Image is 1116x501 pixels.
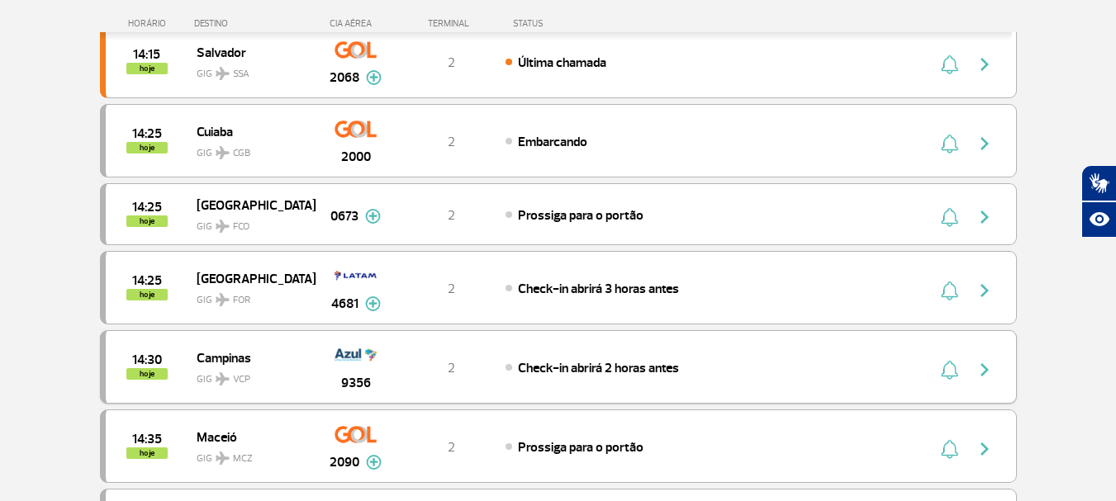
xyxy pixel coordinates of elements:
span: Última chamada [518,54,606,71]
span: FOR [233,293,250,308]
span: 2090 [330,452,359,472]
span: 2 [448,207,455,224]
img: mais-info-painel-voo.svg [366,455,382,470]
img: seta-direita-painel-voo.svg [975,54,995,74]
img: seta-direita-painel-voo.svg [975,207,995,227]
span: 2025-09-30 14:30:00 [132,354,162,366]
span: hoje [126,215,168,227]
img: destiny_airplane.svg [216,146,230,159]
span: MCZ [233,451,253,466]
span: hoje [126,142,168,154]
span: CGB [233,146,250,161]
span: GIG [197,210,302,234]
img: seta-direita-painel-voo.svg [975,281,995,300]
span: GIG [197,137,302,161]
img: destiny_airplane.svg [216,67,230,80]
img: sino-painel-voo.svg [941,281,958,300]
button: Abrir tradutor de língua de sinais. [1081,165,1116,201]
span: 2 [448,281,455,297]
span: GIG [197,284,302,308]
span: 2025-09-30 14:25:00 [132,128,162,139]
span: SSA [233,67,249,82]
span: Check-in abrirá 3 horas antes [518,281,679,297]
div: Plugin de acessibilidade da Hand Talk. [1081,165,1116,238]
img: seta-direita-painel-voo.svg [975,439,995,459]
span: 9356 [341,373,371,393]
span: 2025-09-30 14:35:00 [132,433,162,445]
span: Cuiaba [197,121,302,142]
span: hoje [126,289,168,300]
img: destiny_airplane.svg [216,451,230,465]
span: Campinas [197,347,302,368]
img: destiny_airplane.svg [216,293,230,306]
span: [GEOGRAPHIC_DATA] [197,194,302,215]
span: hoje [126,63,168,74]
span: Maceió [197,426,302,447]
span: Salvador [197,41,302,63]
img: destiny_airplane.svg [216,220,230,233]
span: GIG [197,442,302,466]
div: CIA AÉREA [315,18,397,29]
button: Abrir recursos assistivos. [1081,201,1116,238]
img: sino-painel-voo.svg [941,134,958,154]
div: HORÁRIO [105,18,195,29]
span: GIG [197,363,302,387]
span: 2000 [341,147,371,167]
span: Check-in abrirá 2 horas antes [518,360,679,376]
span: Prossiga para o portão [518,207,643,224]
span: 4681 [331,294,359,314]
span: 2 [448,54,455,71]
span: 2068 [330,68,359,87]
img: seta-direita-painel-voo.svg [975,360,995,380]
div: STATUS [505,18,639,29]
span: 2025-09-30 14:15:00 [133,49,160,60]
span: hoje [126,447,168,459]
img: seta-direita-painel-voo.svg [975,134,995,154]
img: sino-painel-voo.svg [941,207,958,227]
span: VCP [233,372,250,387]
span: Prossiga para o portão [518,439,643,456]
span: hoje [126,368,168,380]
span: 2025-09-30 14:25:00 [132,275,162,286]
span: [GEOGRAPHIC_DATA] [197,267,302,289]
img: mais-info-painel-voo.svg [366,70,382,85]
img: sino-painel-voo.svg [941,360,958,380]
span: 2025-09-30 14:25:00 [132,201,162,213]
span: FCO [233,220,249,234]
img: mais-info-painel-voo.svg [365,296,381,311]
img: mais-info-painel-voo.svg [365,209,381,224]
div: TERMINAL [397,18,505,29]
img: sino-painel-voo.svg [941,439,958,459]
img: destiny_airplane.svg [216,372,230,385]
span: 0673 [330,206,359,226]
span: 2 [448,360,455,376]
span: Embarcando [518,134,587,150]
div: DESTINO [194,18,315,29]
span: GIG [197,58,302,82]
span: 2 [448,134,455,150]
span: 2 [448,439,455,456]
img: sino-painel-voo.svg [941,54,958,74]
